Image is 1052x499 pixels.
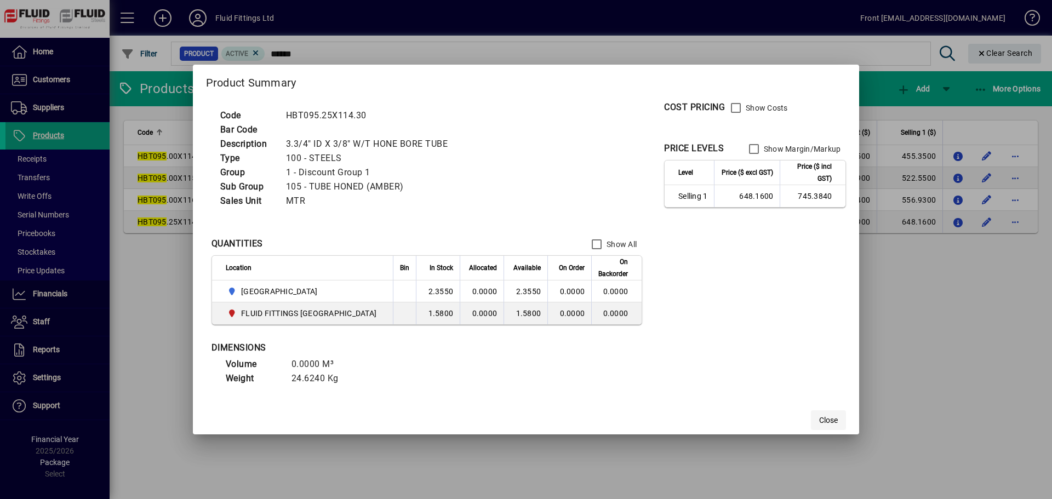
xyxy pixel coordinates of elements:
td: Volume [220,357,286,371]
span: Bin [400,262,409,274]
td: Group [215,165,281,180]
label: Show Margin/Markup [762,144,841,154]
td: Bar Code [215,123,281,137]
td: HBT095.25X114.30 [281,108,461,123]
label: Show Costs [744,102,788,113]
span: Level [678,167,693,179]
span: FLUID FITTINGS CHRISTCHURCH [226,307,381,320]
span: In Stock [430,262,453,274]
span: Allocated [469,262,497,274]
td: 0.0000 M³ [286,357,352,371]
div: COST PRICING [664,101,725,114]
td: Weight [220,371,286,386]
span: Close [819,415,838,426]
span: Price ($ incl GST) [787,160,832,185]
td: 100 - STEELS [281,151,461,165]
td: Description [215,137,281,151]
button: Close [811,410,846,430]
div: QUANTITIES [211,237,263,250]
td: 0.0000 [460,280,504,302]
td: 2.3550 [504,280,547,302]
span: On Order [559,262,585,274]
td: 0.0000 [591,302,642,324]
td: 3.3/4" ID X 3/8" W/T HONE BORE TUBE [281,137,461,151]
span: AUCKLAND [226,285,381,298]
div: DIMENSIONS [211,341,485,354]
span: 0.0000 [560,309,585,318]
div: PRICE LEVELS [664,142,724,155]
span: Location [226,262,251,274]
span: Available [513,262,541,274]
span: On Backorder [598,256,628,280]
td: 1 - Discount Group 1 [281,165,461,180]
td: 24.6240 Kg [286,371,352,386]
td: 648.1600 [714,185,780,207]
td: 0.0000 [591,280,642,302]
td: Sub Group [215,180,281,194]
td: 2.3550 [416,280,460,302]
span: Selling 1 [678,191,707,202]
td: Sales Unit [215,194,281,208]
td: 105 - TUBE HONED (AMBER) [281,180,461,194]
span: Price ($ excl GST) [722,167,773,179]
td: 0.0000 [460,302,504,324]
td: 1.5800 [504,302,547,324]
td: MTR [281,194,461,208]
span: [GEOGRAPHIC_DATA] [241,286,317,297]
td: 745.3840 [780,185,845,207]
td: Type [215,151,281,165]
h2: Product Summary [193,65,860,96]
td: Code [215,108,281,123]
span: FLUID FITTINGS [GEOGRAPHIC_DATA] [241,308,376,319]
label: Show All [604,239,637,250]
span: 0.0000 [560,287,585,296]
td: 1.5800 [416,302,460,324]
